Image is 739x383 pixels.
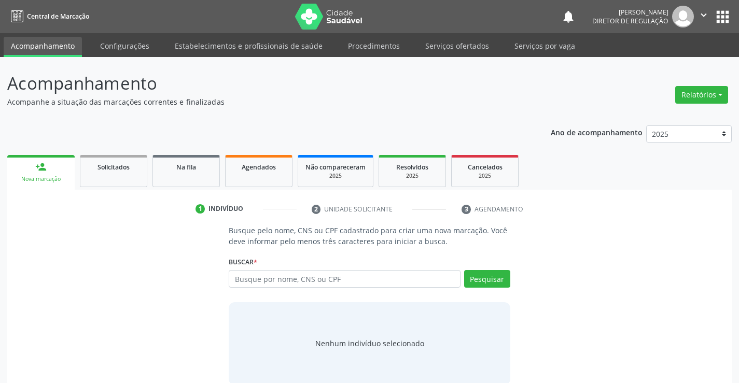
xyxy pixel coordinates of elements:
[7,96,514,107] p: Acompanhe a situação das marcações correntes e finalizadas
[196,204,205,214] div: 1
[7,70,514,96] p: Acompanhamento
[93,37,157,55] a: Configurações
[698,9,709,21] i: 
[672,6,694,27] img: img
[468,163,503,172] span: Cancelados
[27,12,89,21] span: Central de Marcação
[7,8,89,25] a: Central de Marcação
[176,163,196,172] span: Na fila
[315,338,424,349] div: Nenhum indivíduo selecionado
[464,270,510,288] button: Pesquisar
[507,37,582,55] a: Serviços por vaga
[418,37,496,55] a: Serviços ofertados
[592,8,668,17] div: [PERSON_NAME]
[459,172,511,180] div: 2025
[229,270,460,288] input: Busque por nome, CNS ou CPF
[168,37,330,55] a: Estabelecimentos e profissionais de saúde
[97,163,130,172] span: Solicitados
[694,6,714,27] button: 
[675,86,728,104] button: Relatórios
[592,17,668,25] span: Diretor de regulação
[386,172,438,180] div: 2025
[551,125,643,138] p: Ano de acompanhamento
[35,161,47,173] div: person_add
[396,163,428,172] span: Resolvidos
[229,254,257,270] label: Buscar
[4,37,82,57] a: Acompanhamento
[229,225,510,247] p: Busque pelo nome, CNS ou CPF cadastrado para criar uma nova marcação. Você deve informar pelo men...
[242,163,276,172] span: Agendados
[305,172,366,180] div: 2025
[208,204,243,214] div: Indivíduo
[714,8,732,26] button: apps
[561,9,576,24] button: notifications
[341,37,407,55] a: Procedimentos
[305,163,366,172] span: Não compareceram
[15,175,67,183] div: Nova marcação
